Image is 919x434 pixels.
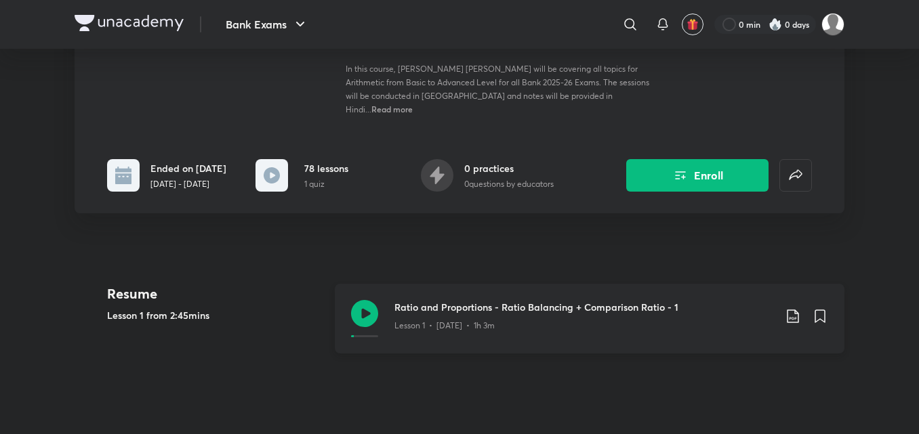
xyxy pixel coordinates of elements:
[769,18,782,31] img: streak
[335,284,844,370] a: Ratio and Proportions - Ratio Balancing + Comparison Ratio - 1Lesson 1 • [DATE] • 1h 3m
[464,178,554,190] p: 0 questions by educators
[304,161,348,175] h6: 78 lessons
[394,300,774,314] h3: Ratio and Proportions - Ratio Balancing + Comparison Ratio - 1
[821,13,844,36] img: Anjali
[75,15,184,35] a: Company Logo
[75,15,184,31] img: Company Logo
[304,178,348,190] p: 1 quiz
[394,320,495,332] p: Lesson 1 • [DATE] • 1h 3m
[150,161,226,175] h6: Ended on [DATE]
[346,64,649,114] span: In this course, [PERSON_NAME] [PERSON_NAME] will be covering all topics for Arithmetic from Basic...
[464,161,554,175] h6: 0 practices
[682,14,703,35] button: avatar
[150,178,226,190] p: [DATE] - [DATE]
[687,18,699,30] img: avatar
[218,11,316,38] button: Bank Exams
[626,159,769,192] button: Enroll
[107,284,324,304] h4: Resume
[107,308,324,322] h5: Lesson 1 from 2:45mins
[371,104,413,114] span: Read more
[779,159,812,192] button: false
